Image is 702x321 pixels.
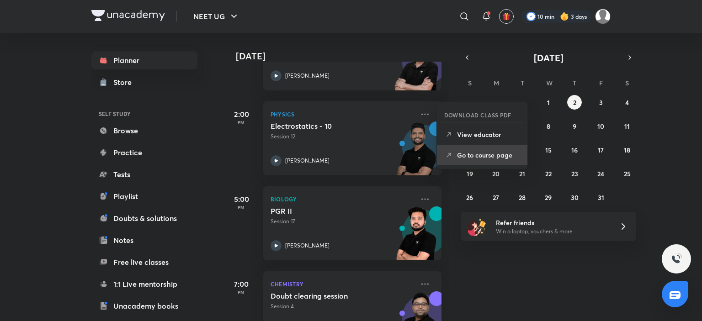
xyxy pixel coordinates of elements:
h5: 7:00 [223,279,260,289]
button: October 1, 2025 [541,95,556,110]
h5: 2:00 [223,109,260,120]
abbr: October 11, 2025 [624,122,630,131]
button: October 20, 2025 [489,166,503,181]
p: Biology [271,194,414,205]
p: [PERSON_NAME] [285,72,330,80]
h6: DOWNLOAD CLASS PDF [444,111,511,119]
p: Chemistry [271,279,414,289]
abbr: Thursday [573,79,576,87]
button: October 2, 2025 [567,95,582,110]
abbr: October 20, 2025 [492,169,500,178]
abbr: October 29, 2025 [545,193,552,202]
a: Doubts & solutions [91,209,197,227]
abbr: October 23, 2025 [571,169,578,178]
p: Session 4 [271,302,414,310]
a: 1:1 Live mentorship [91,275,197,293]
a: Practice [91,143,197,162]
h6: SELF STUDY [91,106,197,121]
a: Notes [91,231,197,249]
span: [DATE] [534,52,564,64]
a: Store [91,73,197,91]
button: October 15, 2025 [541,142,556,157]
p: Session 12 [271,132,414,141]
abbr: October 26, 2025 [466,193,473,202]
img: unacademy [391,121,441,184]
img: avatar [502,12,511,21]
a: Unacademy books [91,297,197,315]
p: [PERSON_NAME] [285,157,330,165]
abbr: October 28, 2025 [519,193,526,202]
abbr: October 17, 2025 [598,146,604,154]
abbr: October 9, 2025 [573,122,576,131]
button: October 11, 2025 [620,119,634,133]
p: PM [223,289,260,295]
button: avatar [499,9,514,24]
abbr: Wednesday [546,79,553,87]
abbr: October 10, 2025 [597,122,604,131]
button: October 18, 2025 [620,142,634,157]
abbr: October 2, 2025 [573,98,576,107]
a: Planner [91,51,197,69]
button: October 17, 2025 [594,142,608,157]
abbr: October 4, 2025 [625,98,629,107]
abbr: October 8, 2025 [547,122,550,131]
a: Tests [91,165,197,184]
img: Kebir Hasan Sk [595,9,611,24]
p: View educator [457,130,520,139]
p: Session 17 [271,217,414,226]
button: NEET UG [188,7,245,26]
abbr: October 16, 2025 [571,146,578,154]
img: unacademy [391,206,441,269]
h5: Doubt clearing session [271,291,384,300]
abbr: Tuesday [521,79,524,87]
abbr: Saturday [625,79,629,87]
button: October 4, 2025 [620,95,634,110]
p: PM [223,120,260,125]
button: October 22, 2025 [541,166,556,181]
abbr: October 21, 2025 [519,169,525,178]
button: October 30, 2025 [567,190,582,205]
button: October 31, 2025 [594,190,608,205]
abbr: October 15, 2025 [545,146,552,154]
button: October 19, 2025 [463,166,477,181]
div: Store [113,77,137,88]
button: October 8, 2025 [541,119,556,133]
button: October 23, 2025 [567,166,582,181]
img: unacademy [391,37,441,100]
button: October 29, 2025 [541,190,556,205]
img: Company Logo [91,10,165,21]
abbr: October 18, 2025 [624,146,630,154]
p: [PERSON_NAME] [285,242,330,250]
img: ttu [671,253,682,264]
p: Physics [271,109,414,120]
abbr: October 3, 2025 [599,98,603,107]
abbr: October 1, 2025 [547,98,550,107]
button: October 3, 2025 [594,95,608,110]
button: October 26, 2025 [463,190,477,205]
abbr: Monday [494,79,499,87]
a: Company Logo [91,10,165,23]
abbr: October 19, 2025 [467,169,473,178]
h6: Refer friends [496,218,608,227]
abbr: October 30, 2025 [571,193,579,202]
abbr: October 24, 2025 [597,169,604,178]
abbr: October 27, 2025 [493,193,499,202]
button: October 24, 2025 [594,166,608,181]
abbr: Sunday [468,79,472,87]
abbr: October 31, 2025 [598,193,604,202]
button: October 10, 2025 [594,119,608,133]
abbr: Friday [599,79,603,87]
img: referral [468,217,486,236]
img: check rounded [526,12,536,21]
a: Playlist [91,187,197,205]
abbr: October 25, 2025 [624,169,631,178]
p: Win a laptop, vouchers & more [496,227,608,236]
p: Go to course page [457,150,520,160]
button: October 21, 2025 [515,166,530,181]
h5: 5:00 [223,194,260,205]
button: October 27, 2025 [489,190,503,205]
button: October 9, 2025 [567,119,582,133]
p: PM [223,205,260,210]
h4: [DATE] [236,51,451,62]
h5: Electrostatics - 10 [271,121,384,131]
